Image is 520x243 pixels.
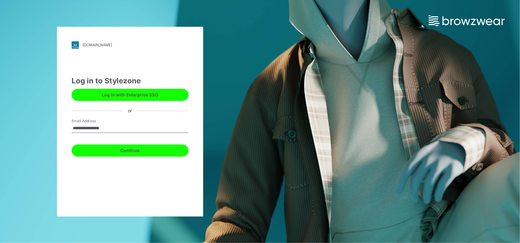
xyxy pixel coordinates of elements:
img: svg+xml;base64,PHN2ZyB3aWR0aD0iMjgiIGhlaWdodD0iMjgiIHZpZXdCb3g9IjAgMCAyOCAyOCIgZmlsbD0ibm9uZSIgeG... [72,41,79,49]
button: Continue [72,144,189,157]
div: or [123,108,137,114]
div: Log in to Stylezone [72,75,189,86]
div: [DOMAIN_NAME] [83,43,112,47]
img: browzwear-logo.73288ffb.svg [429,15,505,26]
button: Log in with Enterprise SSO [72,89,189,101]
label: Email Address [72,118,114,124]
a: [DOMAIN_NAME] [72,41,189,49]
